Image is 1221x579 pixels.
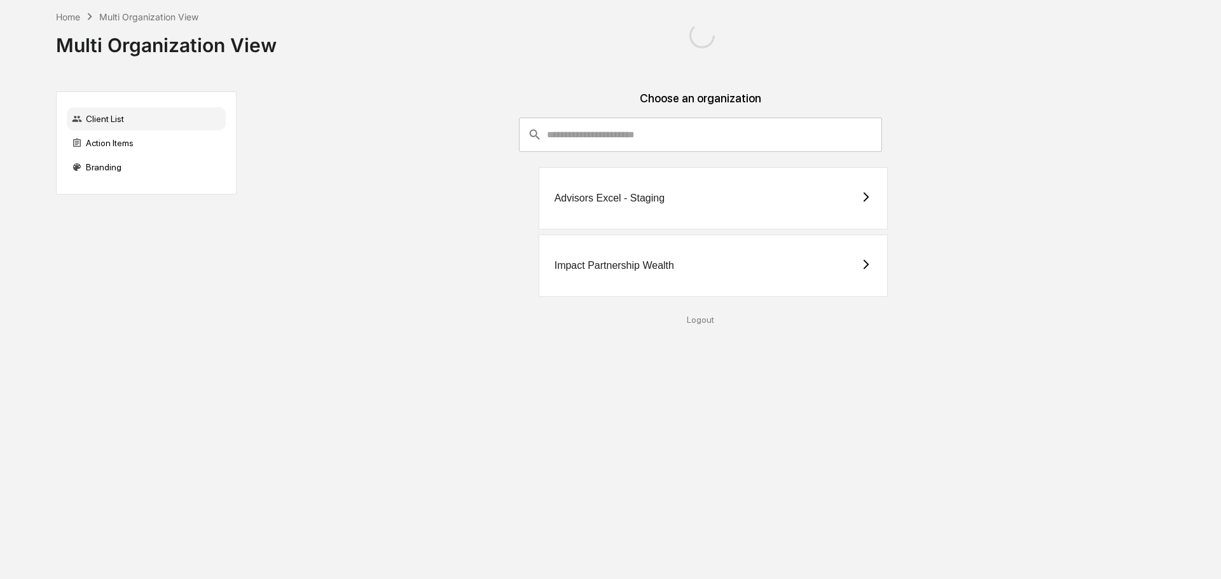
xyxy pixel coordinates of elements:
[247,315,1155,325] div: Logout
[67,156,226,179] div: Branding
[67,132,226,154] div: Action Items
[519,118,882,152] div: consultant-dashboard__filter-organizations-search-bar
[555,193,665,204] div: Advisors Excel - Staging
[247,92,1155,118] div: Choose an organization
[56,24,277,57] div: Multi Organization View
[67,107,226,130] div: Client List
[555,260,674,271] div: Impact Partnership Wealth
[99,11,198,22] div: Multi Organization View
[56,11,80,22] div: Home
